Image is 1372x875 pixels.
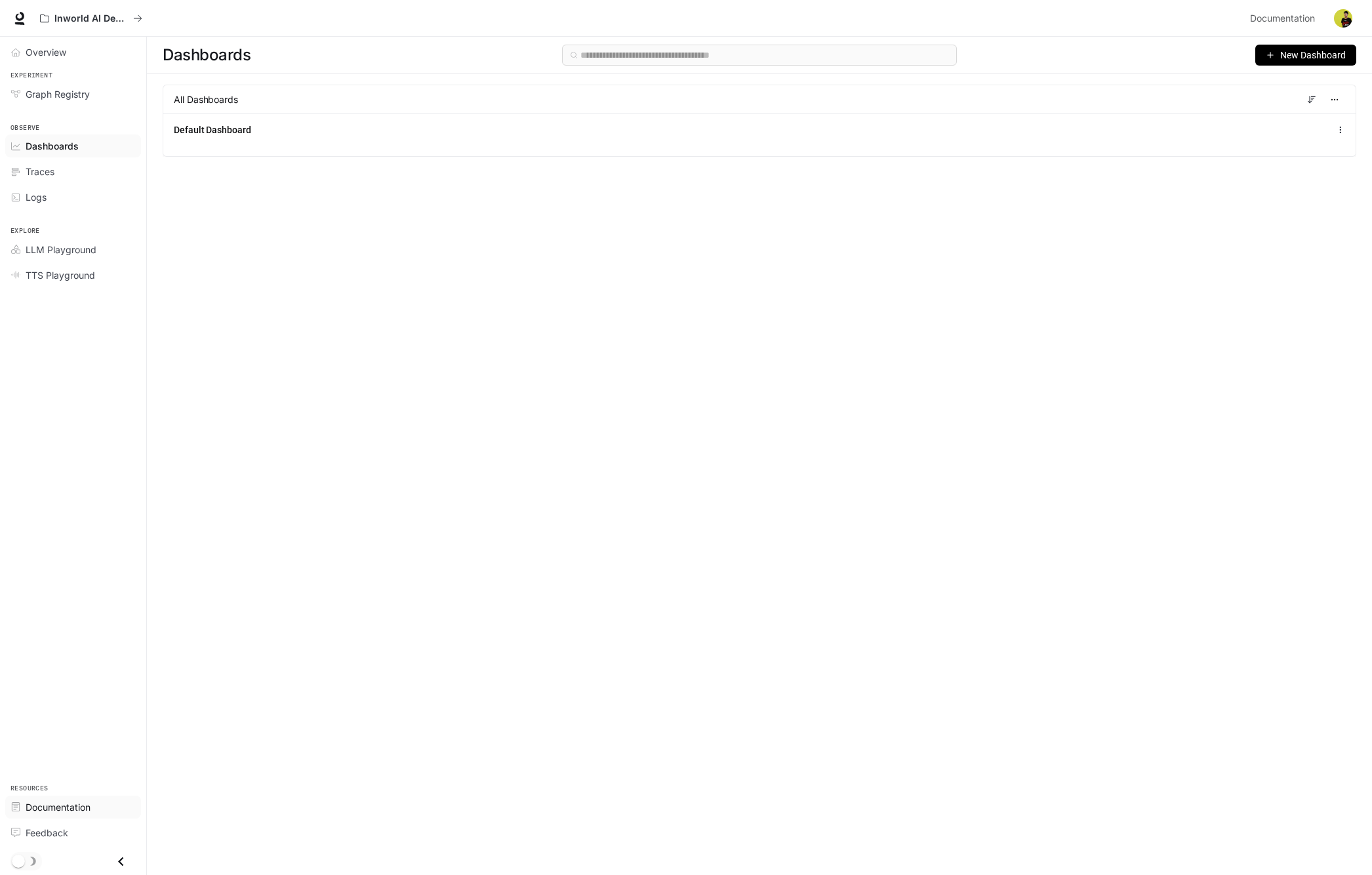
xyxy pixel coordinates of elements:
span: Graph Registry [26,87,90,101]
span: Dashboards [163,42,251,68]
img: User avatar [1334,9,1352,28]
p: Inworld AI Demos [54,13,128,24]
span: Dashboards [26,139,79,153]
a: Default Dashboard [174,123,251,136]
span: Traces [26,165,54,178]
a: Traces [5,160,141,183]
span: Documentation [26,800,91,814]
span: All Dashboards [174,93,238,106]
button: All workspaces [34,5,148,31]
span: Feedback [26,826,68,840]
a: Documentation [1245,5,1325,31]
button: New Dashboard [1255,45,1356,66]
a: Graph Registry [5,83,141,106]
span: Overview [26,45,66,59]
span: LLM Playground [26,243,96,256]
a: Feedback [5,821,141,844]
span: Documentation [1250,10,1315,27]
a: LLM Playground [5,238,141,261]
a: Logs [5,186,141,209]
a: TTS Playground [5,264,141,287]
span: New Dashboard [1280,48,1346,62]
button: Close drawer [106,848,136,875]
button: User avatar [1330,5,1356,31]
a: Documentation [5,796,141,819]
span: Logs [26,190,47,204]
span: TTS Playground [26,268,95,282]
a: Overview [5,41,141,64]
span: Dark mode toggle [12,853,25,868]
a: Dashboards [5,134,141,157]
